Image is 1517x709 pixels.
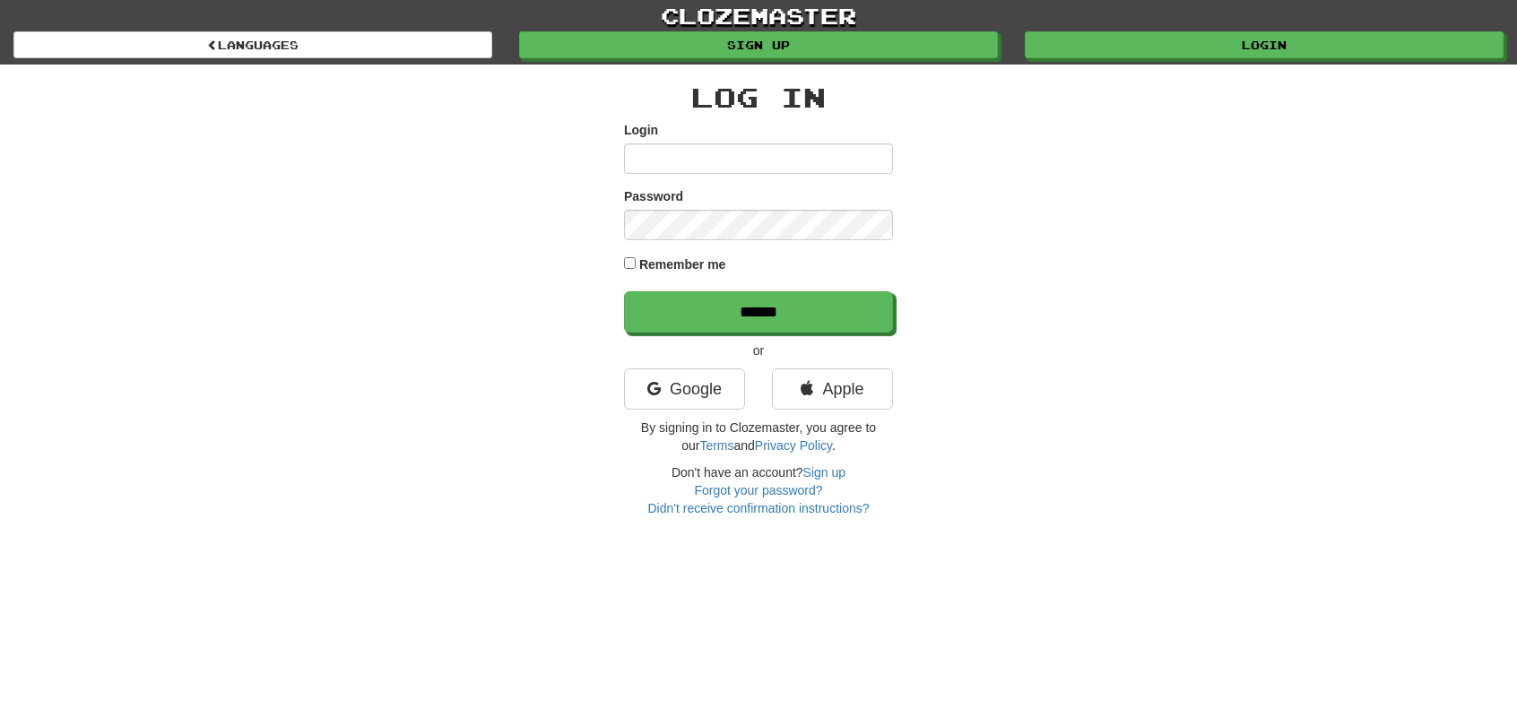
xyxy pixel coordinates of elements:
p: By signing in to Clozemaster, you agree to our and . [624,419,893,454]
a: Apple [772,368,893,410]
p: or [624,342,893,359]
label: Login [624,121,658,139]
label: Password [624,187,683,205]
a: Terms [699,438,733,453]
a: Languages [13,31,492,58]
a: Privacy Policy [755,438,832,453]
a: Sign up [803,465,845,480]
a: Didn't receive confirmation instructions? [647,501,869,515]
a: Google [624,368,745,410]
a: Sign up [519,31,998,58]
h2: Log In [624,82,893,112]
div: Don't have an account? [624,463,893,517]
a: Forgot your password? [694,483,822,497]
label: Remember me [639,255,726,273]
a: Login [1025,31,1504,58]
